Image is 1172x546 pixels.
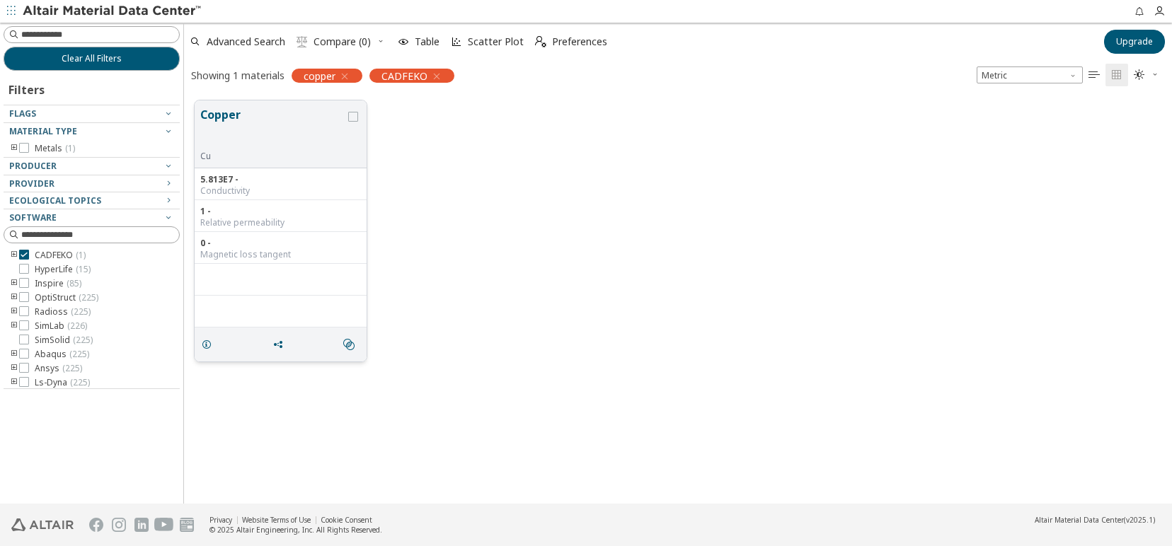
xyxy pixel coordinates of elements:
i:  [535,36,546,47]
div: 0 - [200,238,361,249]
div: Conductivity [200,185,361,197]
span: Metric [977,66,1083,83]
button: Similar search [337,330,367,359]
span: copper [304,69,335,82]
span: ( 225 ) [79,291,98,303]
span: SimSolid [35,335,93,346]
span: Altair Material Data Center [1035,515,1124,525]
button: Copper [200,106,345,151]
a: Cookie Consent [321,515,372,525]
span: ( 1 ) [76,249,86,261]
i:  [1111,69,1122,81]
span: Producer [9,160,57,172]
span: Radioss [35,306,91,318]
div: Relative permeability [200,217,361,228]
button: Clear All Filters [4,47,180,71]
i: toogle group [9,363,19,374]
button: Provider [4,175,180,192]
div: 1 - [200,206,361,217]
span: ( 226 ) [67,320,87,332]
span: ( 225 ) [62,362,82,374]
div: Showing 1 materials [191,69,285,82]
span: Ecological Topics [9,194,101,207]
i: toogle group [9,349,19,360]
span: ( 225 ) [73,334,93,346]
i:  [1088,69,1100,81]
div: Magnetic loss tangent [200,249,361,260]
div: Cu [200,151,345,162]
span: ( 85 ) [67,277,81,289]
button: Ecological Topics [4,192,180,209]
i: toogle group [9,143,19,154]
button: Share [266,330,296,359]
button: Flags [4,105,180,122]
span: Clear All Filters [62,53,122,64]
span: Table [415,37,439,47]
div: 5.813E7 - [200,174,361,185]
i: toogle group [9,250,19,261]
button: Producer [4,158,180,175]
span: Scatter Plot [468,37,524,47]
button: Table View [1083,64,1105,86]
span: Abaqus [35,349,89,360]
i: toogle group [9,320,19,332]
i:  [297,36,308,47]
button: Tile View [1105,64,1128,86]
span: HyperLife [35,264,91,275]
span: Advanced Search [207,37,285,47]
span: Metals [35,143,75,154]
i: toogle group [9,292,19,303]
span: ( 1 ) [65,142,75,154]
i: toogle group [9,377,19,388]
span: ( 225 ) [70,376,90,388]
div: (v2025.1) [1035,515,1155,525]
span: SimLab [35,320,87,332]
div: Unit System [977,66,1083,83]
button: Upgrade [1104,30,1165,54]
div: grid [184,90,1172,504]
span: Material Type [9,125,77,137]
i: toogle group [9,278,19,289]
i:  [1134,69,1145,81]
span: ( 225 ) [69,348,89,360]
span: Flags [9,108,36,120]
span: ( 15 ) [76,263,91,275]
span: Software [9,211,57,223]
span: OptiStruct [35,292,98,303]
span: ( 225 ) [71,306,91,318]
button: Theme [1128,64,1165,86]
span: Provider [9,178,54,190]
button: Material Type [4,123,180,140]
span: Inspire [35,278,81,289]
a: Website Terms of Use [242,515,311,525]
i: toogle group [9,306,19,318]
span: Upgrade [1116,36,1153,47]
span: Ansys [35,363,82,374]
button: Software [4,209,180,226]
span: CADFEKO [381,69,427,82]
button: Details [195,330,224,359]
span: CADFEKO [35,250,86,261]
span: Ls-Dyna [35,377,90,388]
i:  [343,339,355,350]
div: Filters [4,71,52,105]
img: Altair Engineering [11,518,74,531]
a: Privacy [209,515,232,525]
span: Preferences [552,37,607,47]
span: Compare (0) [314,37,371,47]
div: © 2025 Altair Engineering, Inc. All Rights Reserved. [209,525,382,535]
img: Altair Material Data Center [23,4,203,18]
